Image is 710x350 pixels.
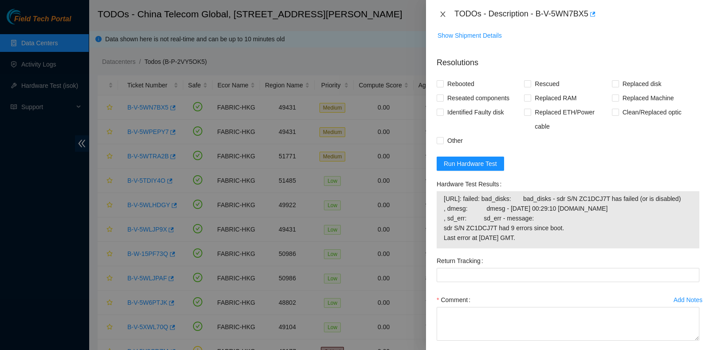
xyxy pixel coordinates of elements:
span: Identified Faulty disk [444,105,508,119]
span: Replaced Machine [619,91,678,105]
button: Show Shipment Details [437,28,502,43]
span: Other [444,134,466,148]
span: Clean/Replaced optic [619,105,685,119]
span: Replaced disk [619,77,665,91]
button: Add Notes [673,293,703,307]
button: Run Hardware Test [437,157,504,171]
span: Reseated components [444,91,513,105]
label: Hardware Test Results [437,177,505,191]
span: Replaced RAM [531,91,580,105]
span: Run Hardware Test [444,159,497,169]
button: Close [437,10,449,19]
p: Resolutions [437,50,699,69]
span: Rebooted [444,77,478,91]
span: Rescued [531,77,563,91]
span: [URL]: failed: bad_disks: bad_disks - sdr S/N ZC1DCJ7T has failed (or is disabled) , dmesg: dmesg... [444,194,692,243]
label: Return Tracking [437,254,487,268]
input: Return Tracking [437,268,699,282]
span: close [439,11,446,18]
span: Replaced ETH/Power cable [531,105,611,134]
textarea: Comment [437,307,699,341]
div: TODOs - Description - B-V-5WN7BX5 [454,7,699,21]
label: Comment [437,293,474,307]
span: Show Shipment Details [438,31,502,40]
div: Add Notes [674,297,702,303]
